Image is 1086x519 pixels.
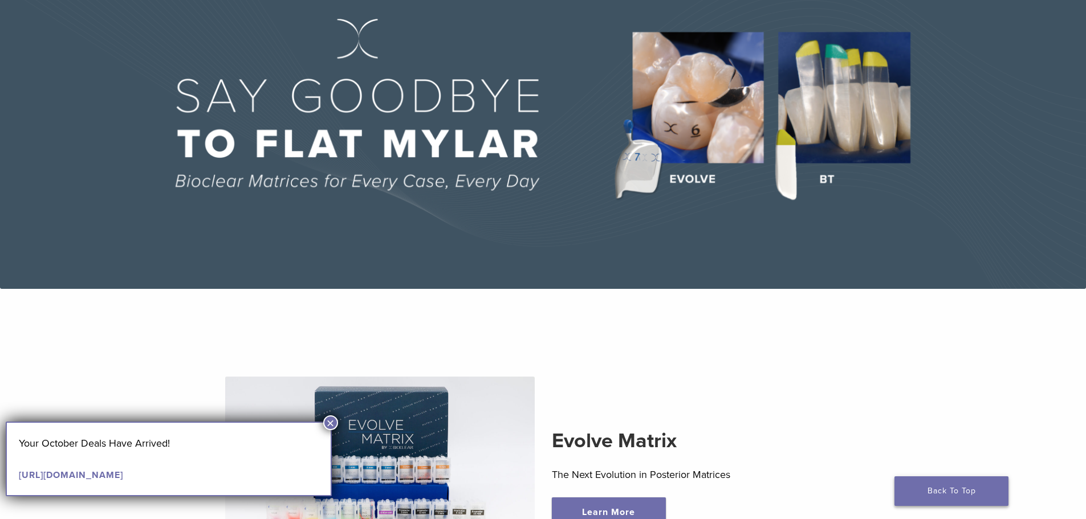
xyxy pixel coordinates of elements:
p: The Next Evolution in Posterior Matrices [552,466,861,483]
button: Close [323,415,338,430]
a: Back To Top [894,476,1008,506]
p: Your October Deals Have Arrived! [19,435,319,452]
h2: Evolve Matrix [552,427,861,455]
a: [URL][DOMAIN_NAME] [19,469,123,481]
